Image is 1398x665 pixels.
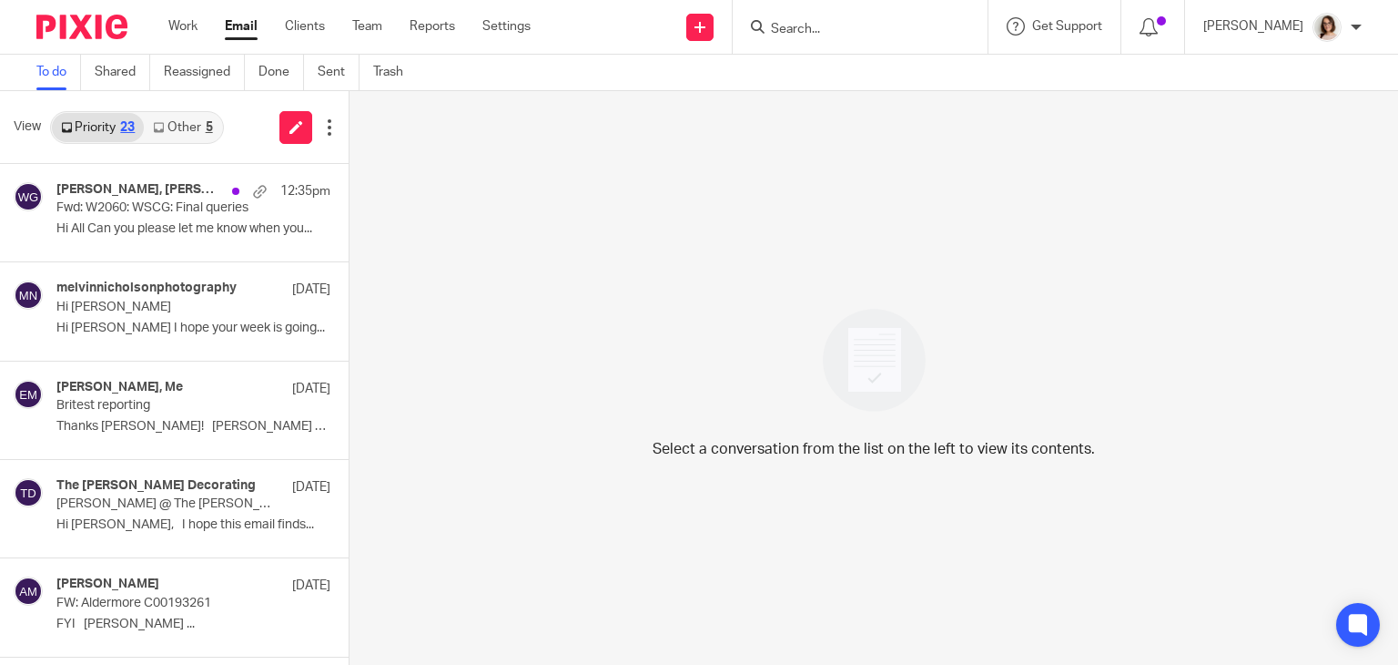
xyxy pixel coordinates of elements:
img: svg%3E [14,478,43,507]
img: Pixie [36,15,127,39]
a: Trash [373,55,417,90]
a: Settings [482,17,531,36]
p: Hi [PERSON_NAME] [56,300,276,315]
img: svg%3E [14,380,43,409]
p: FYI [PERSON_NAME] ... [56,617,330,632]
a: To do [36,55,81,90]
span: Get Support [1032,20,1102,33]
div: 5 [206,121,213,134]
a: Reports [410,17,455,36]
p: FW: Aldermore C00193261 [56,596,276,611]
p: 12:35pm [280,182,330,200]
input: Search [769,22,933,38]
img: svg%3E [14,281,43,310]
img: Caroline%20-%20HS%20-%20LI.png [1312,13,1342,42]
a: Other5 [144,113,221,142]
p: [DATE] [292,577,330,595]
a: Email [225,17,258,36]
h4: The [PERSON_NAME] Decorating [56,478,256,494]
img: svg%3E [14,577,43,606]
div: 23 [120,121,135,134]
p: Hi All Can you please let me know when you... [56,221,330,237]
h4: [PERSON_NAME], Me [56,380,183,395]
a: Clients [285,17,325,36]
p: Hi [PERSON_NAME], I hope this email finds... [56,517,330,533]
h4: [PERSON_NAME], [PERSON_NAME], Admin WSCG [56,182,223,198]
img: image [811,297,937,424]
a: Work [168,17,198,36]
a: Team [352,17,382,36]
p: Select a conversation from the list on the left to view its contents. [653,438,1095,460]
a: Priority23 [52,113,144,142]
a: Done [258,55,304,90]
p: Thanks [PERSON_NAME]! [PERSON_NAME] hasn’t really... [56,419,330,435]
span: View [14,118,41,137]
img: svg%3E [14,182,43,211]
p: [DATE] [292,478,330,496]
h4: [PERSON_NAME] [56,577,159,592]
a: Sent [318,55,360,90]
p: Hi [PERSON_NAME] I hope your week is going... [56,321,330,336]
a: Reassigned [164,55,245,90]
p: Fwd: W2060: WSCG: Final queries [56,200,276,216]
p: [PERSON_NAME] @ The [PERSON_NAME] Professional Decorating Ltd [56,496,276,512]
p: [DATE] [292,281,330,299]
a: Shared [95,55,150,90]
p: Britest reporting [56,398,276,414]
p: [DATE] [292,380,330,398]
p: [PERSON_NAME] [1203,17,1303,36]
h4: melvinnicholsonphotography [56,281,237,296]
